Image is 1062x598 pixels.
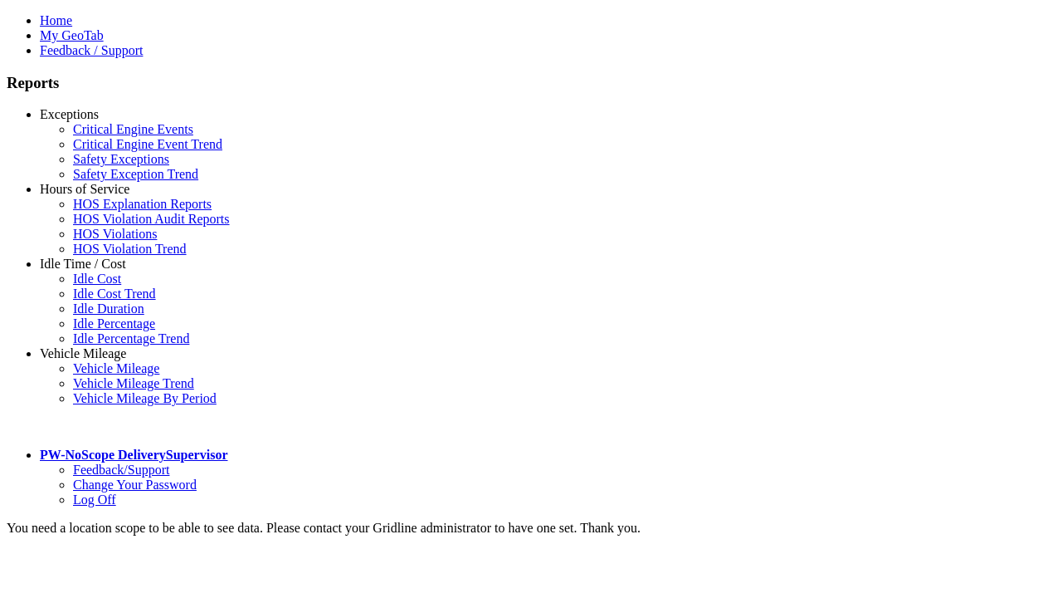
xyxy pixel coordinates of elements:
[40,107,99,121] a: Exceptions
[73,227,157,241] a: HOS Violations
[73,301,144,316] a: Idle Duration
[73,167,198,181] a: Safety Exception Trend
[40,43,143,57] a: Feedback / Support
[73,287,156,301] a: Idle Cost Trend
[40,13,72,27] a: Home
[73,376,194,390] a: Vehicle Mileage Trend
[73,137,222,151] a: Critical Engine Event Trend
[40,448,227,462] a: PW-NoScope DeliverySupervisor
[40,28,104,42] a: My GeoTab
[73,463,169,477] a: Feedback/Support
[73,391,217,405] a: Vehicle Mileage By Period
[73,316,155,331] a: Idle Percentage
[73,212,230,226] a: HOS Violation Audit Reports
[40,182,129,196] a: Hours of Service
[73,331,189,346] a: Idle Percentage Trend
[40,346,126,360] a: Vehicle Mileage
[73,361,159,375] a: Vehicle Mileage
[73,272,121,286] a: Idle Cost
[73,152,169,166] a: Safety Exceptions
[73,478,197,492] a: Change Your Password
[73,122,193,136] a: Critical Engine Events
[73,197,212,211] a: HOS Explanation Reports
[7,74,1055,92] h3: Reports
[7,521,1055,536] div: You need a location scope to be able to see data. Please contact your Gridline administrator to h...
[40,257,126,271] a: Idle Time / Cost
[73,242,187,256] a: HOS Violation Trend
[73,493,116,507] a: Log Off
